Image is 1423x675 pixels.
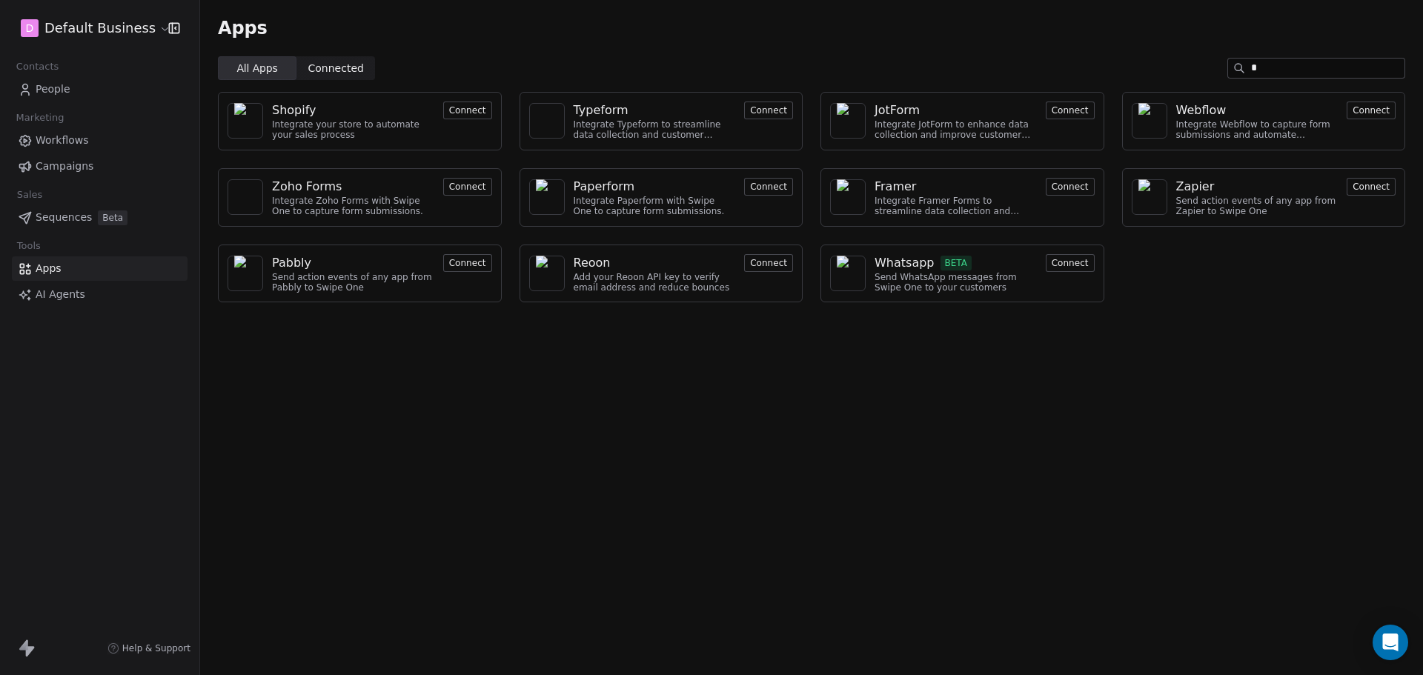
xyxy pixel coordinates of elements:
[1176,178,1339,196] a: Zapier
[574,272,736,293] div: Add your Reoon API key to verify email address and reduce bounces
[10,56,65,78] span: Contacts
[875,119,1037,141] div: Integrate JotForm to enhance data collection and improve customer engagement.
[272,272,434,293] div: Send action events of any app from Pabbly to Swipe One
[1046,254,1095,272] button: Connect
[574,102,736,119] a: Typeform
[1046,179,1095,193] a: Connect
[875,272,1037,293] div: Send WhatsApp messages from Swipe One to your customers
[36,159,93,174] span: Campaigns
[536,103,558,139] img: NA
[10,235,47,257] span: Tools
[536,179,558,215] img: NA
[1046,103,1095,117] a: Connect
[443,179,492,193] a: Connect
[12,205,188,230] a: SequencesBeta
[272,119,434,141] div: Integrate your store to automate your sales process
[10,184,49,206] span: Sales
[1176,178,1215,196] div: Zapier
[574,119,736,141] div: Integrate Typeform to streamline data collection and customer engagement.
[1347,179,1396,193] a: Connect
[1176,102,1339,119] a: Webflow
[234,256,256,291] img: NA
[272,102,316,119] div: Shopify
[107,642,190,654] a: Help & Support
[875,178,916,196] div: Framer
[1176,102,1227,119] div: Webflow
[272,102,434,119] a: Shopify
[1176,196,1339,217] div: Send action events of any app from Zapier to Swipe One
[272,178,342,196] div: Zoho Forms
[1132,103,1167,139] a: NA
[1138,179,1161,215] img: NA
[443,256,492,270] a: Connect
[875,178,1037,196] a: Framer
[1138,103,1161,139] img: NA
[12,154,188,179] a: Campaigns
[272,254,311,272] div: Pabbly
[228,103,263,139] a: NA
[308,61,364,76] span: Connected
[1132,179,1167,215] a: NA
[228,256,263,291] a: NA
[36,82,70,97] span: People
[36,133,89,148] span: Workflows
[12,77,188,102] a: People
[875,102,920,119] div: JotForm
[443,178,492,196] button: Connect
[941,256,972,270] span: BETA
[12,282,188,307] a: AI Agents
[875,254,1037,272] a: WhatsappBETA
[1347,178,1396,196] button: Connect
[574,254,611,272] div: Reoon
[744,102,793,119] button: Connect
[36,210,92,225] span: Sequences
[272,254,434,272] a: Pabbly
[234,179,256,215] img: NA
[744,178,793,196] button: Connect
[1347,103,1396,117] a: Connect
[272,178,434,196] a: Zoho Forms
[744,179,793,193] a: Connect
[228,179,263,215] a: NA
[875,196,1037,217] div: Integrate Framer Forms to streamline data collection and customer engagement.
[837,179,859,215] img: NA
[1347,102,1396,119] button: Connect
[443,103,492,117] a: Connect
[12,256,188,281] a: Apps
[574,254,736,272] a: Reoon
[837,256,859,291] img: NA
[830,256,866,291] a: NA
[26,21,34,36] span: D
[837,103,859,139] img: NA
[830,103,866,139] a: NA
[536,256,558,291] img: NA
[1046,178,1095,196] button: Connect
[574,102,628,119] div: Typeform
[234,103,256,139] img: NA
[1373,625,1408,660] div: Open Intercom Messenger
[1046,102,1095,119] button: Connect
[529,103,565,139] a: NA
[744,256,793,270] a: Connect
[443,254,492,272] button: Connect
[830,179,866,215] a: NA
[122,642,190,654] span: Help & Support
[272,196,434,217] div: Integrate Zoho Forms with Swipe One to capture form submissions.
[574,178,736,196] a: Paperform
[744,254,793,272] button: Connect
[574,196,736,217] div: Integrate Paperform with Swipe One to capture form submissions.
[744,103,793,117] a: Connect
[12,128,188,153] a: Workflows
[44,19,156,38] span: Default Business
[1046,256,1095,270] a: Connect
[218,17,268,39] span: Apps
[98,210,127,225] span: Beta
[443,102,492,119] button: Connect
[529,256,565,291] a: NA
[36,287,85,302] span: AI Agents
[574,178,635,196] div: Paperform
[875,254,935,272] div: Whatsapp
[1176,119,1339,141] div: Integrate Webflow to capture form submissions and automate customer engagement.
[875,102,1037,119] a: JotForm
[10,107,70,129] span: Marketing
